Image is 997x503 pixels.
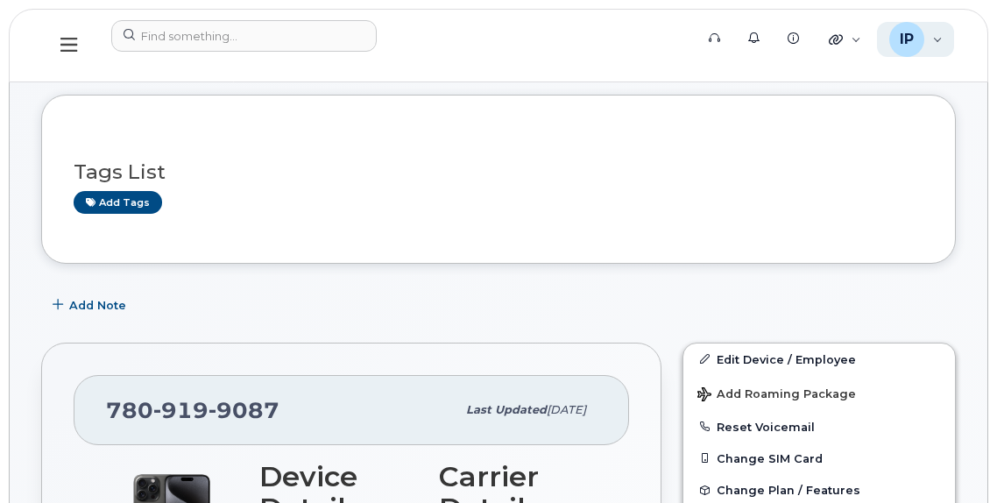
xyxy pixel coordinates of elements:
[900,29,914,50] span: IP
[697,387,856,404] span: Add Roaming Package
[74,161,923,183] h3: Tags List
[817,22,873,57] div: Quicklinks
[683,443,955,474] button: Change SIM Card
[69,297,126,314] span: Add Note
[111,20,377,52] input: Find something...
[547,403,586,416] span: [DATE]
[683,411,955,443] button: Reset Voicemail
[466,403,547,416] span: Last updated
[683,344,955,375] a: Edit Device / Employee
[153,397,209,423] span: 919
[877,22,955,57] div: Ian Pitt
[209,397,279,423] span: 9087
[106,397,279,423] span: 780
[683,375,955,411] button: Add Roaming Package
[41,290,141,322] button: Add Note
[717,484,860,497] span: Change Plan / Features
[74,191,162,213] a: Add tags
